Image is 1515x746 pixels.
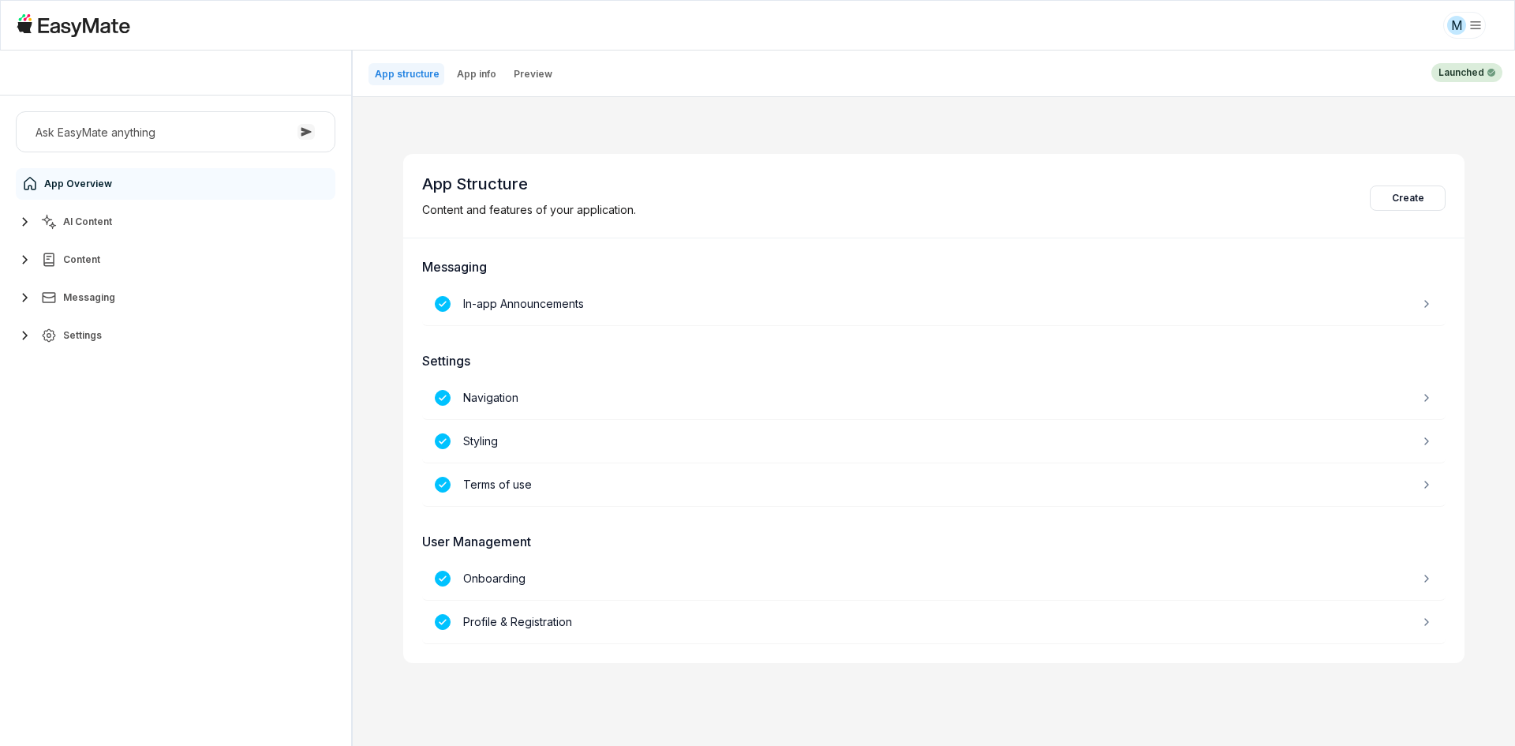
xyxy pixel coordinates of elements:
button: AI Content [16,206,335,238]
p: Content and features of your application. [422,201,636,219]
a: Onboarding [422,557,1446,601]
div: M [1447,16,1466,35]
button: Create [1370,186,1446,211]
a: Terms of use [422,463,1446,507]
p: App info [457,68,496,81]
a: Styling [422,420,1446,463]
p: App Structure [422,173,636,195]
p: Preview [514,68,552,81]
p: In-app Announcements [463,295,584,313]
button: Ask EasyMate anything [16,111,335,152]
span: Settings [63,329,102,342]
h3: User Management [422,532,1446,551]
button: Content [16,244,335,276]
a: In-app Announcements [422,283,1446,326]
p: Profile & Registration [463,613,572,631]
p: Terms of use [463,476,532,493]
button: Settings [16,320,335,351]
span: App Overview [44,178,112,190]
a: App Overview [16,168,335,200]
a: Navigation [422,377,1446,420]
span: Content [63,253,100,266]
span: Messaging [63,291,115,304]
p: Onboarding [463,570,526,587]
p: Navigation [463,389,518,407]
p: Launched [1438,66,1484,80]
span: AI Content [63,216,112,228]
p: App structure [375,68,440,81]
h3: Settings [422,351,1446,370]
h3: Messaging [422,257,1446,276]
button: Messaging [16,282,335,313]
p: Styling [463,433,498,450]
a: Profile & Registration [422,601,1446,644]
